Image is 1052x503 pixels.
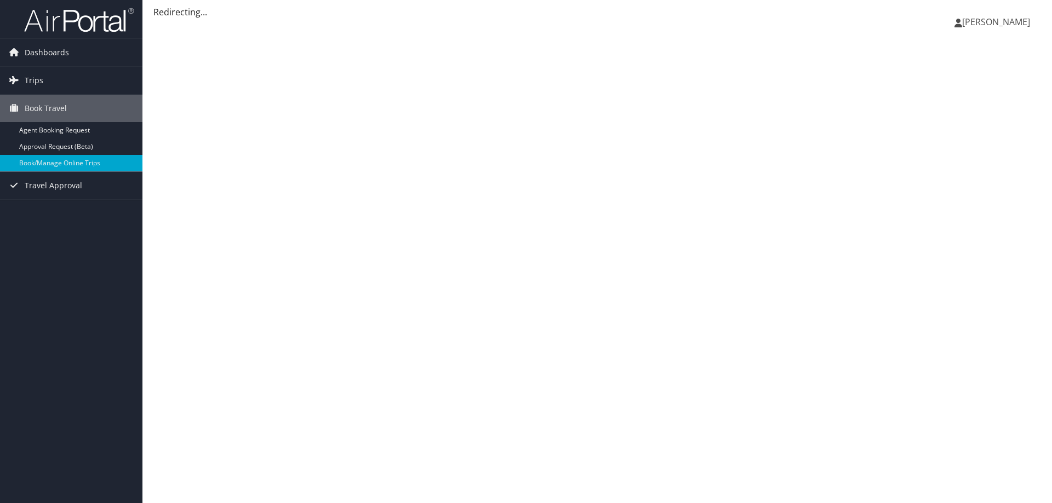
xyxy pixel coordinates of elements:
[24,7,134,33] img: airportal-logo.png
[962,16,1030,28] span: [PERSON_NAME]
[25,172,82,199] span: Travel Approval
[153,5,1041,19] div: Redirecting...
[25,95,67,122] span: Book Travel
[25,67,43,94] span: Trips
[25,39,69,66] span: Dashboards
[954,5,1041,38] a: [PERSON_NAME]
